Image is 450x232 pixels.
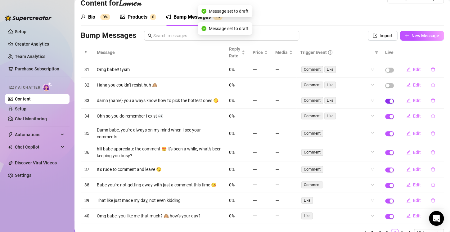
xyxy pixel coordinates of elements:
button: delete [426,147,440,157]
span: 0% [229,114,235,118]
span: check-circle [201,26,206,31]
td: damn {name} you always know how to pick the hottest ones 😘 [93,93,225,109]
button: Edit [401,111,426,121]
a: Discover Viral Videos [15,160,57,165]
button: delete [426,111,440,121]
span: Comment [301,97,323,104]
span: Edit [413,167,421,172]
span: edit [406,214,411,218]
span: info-circle [328,50,332,55]
img: AI Chatter [43,82,52,91]
a: Setup [15,29,26,34]
td: Omg babe!! tysm [93,62,225,78]
div: Open Intercom Messenger [429,211,444,226]
span: 0% [229,67,235,72]
span: Chat Copilot [15,142,59,152]
span: delete [431,167,435,172]
span: search [148,33,152,38]
span: edit [406,98,411,103]
span: minus [253,198,257,203]
span: delete [431,131,435,136]
span: Comment [301,82,323,88]
a: Settings [15,173,31,178]
span: filter [373,48,380,57]
span: Like [324,82,336,88]
span: Automations [15,130,59,140]
span: Like [324,66,336,73]
span: Like [301,197,313,204]
button: Edit [401,211,426,221]
a: Team Analytics [15,54,45,59]
span: Edit [413,182,421,187]
span: Price [253,49,263,56]
span: Trigger Event [300,49,327,56]
td: 40 [81,208,93,224]
a: Creator Analytics [15,39,65,49]
th: Message [93,43,225,62]
th: Price [249,43,272,62]
td: 34 [81,109,93,124]
button: delete [426,80,440,90]
span: minus [275,98,280,103]
span: edit [406,167,411,172]
td: 39 [81,193,93,208]
span: edit [406,198,411,203]
span: 0% [229,131,235,136]
span: minus [275,83,280,87]
span: minus [253,167,257,172]
span: Message set to draft [209,25,249,32]
span: minus [253,150,257,154]
td: It's rude to comment and leave 😏 [93,162,225,177]
span: delete [431,198,435,203]
span: picture [120,14,125,19]
span: minus [275,114,280,118]
button: Edit [401,65,426,74]
span: Comment [301,113,323,119]
span: Like [301,212,313,219]
td: 31 [81,62,93,78]
button: delete [426,128,440,138]
a: Setup [15,106,26,111]
img: Chat Copilot [8,145,12,149]
button: Edit [401,128,426,138]
span: Edit [413,114,421,118]
td: 35 [81,124,93,143]
span: check-circle [201,9,206,14]
span: Like [324,97,336,104]
span: 0% [229,213,235,218]
span: Edit [413,213,421,218]
span: Comment [301,130,323,137]
div: Bump Messages [173,13,211,21]
span: Like [324,113,336,119]
span: 0% [229,167,235,172]
button: delete [426,65,440,74]
span: Edit [413,198,421,203]
td: 32 [81,78,93,93]
span: Reply Rate [229,46,240,59]
th: # [81,43,93,62]
button: Edit [401,195,426,205]
td: Damn babe, you're always on my mind when I see your comments [93,124,225,143]
span: filter [375,51,378,54]
span: delete [431,183,435,187]
span: minus [253,131,257,136]
sup: 0% [100,14,110,20]
h3: Bump Messages [81,31,136,41]
sup: 0 [150,14,156,20]
button: delete [426,164,440,174]
span: delete [431,150,435,154]
td: Ohh so you do remember I exist 👀 [93,109,225,124]
button: New Message [400,31,444,41]
span: user [81,14,86,19]
td: 37 [81,162,93,177]
span: edit [406,183,411,187]
span: 0% [229,150,235,155]
div: Bio [88,13,95,21]
span: New Message [412,33,439,38]
button: delete [426,195,440,205]
span: 0% [229,83,235,87]
span: minus [253,183,257,187]
button: Edit [401,96,426,105]
span: Media [275,49,288,56]
button: delete [426,180,440,190]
